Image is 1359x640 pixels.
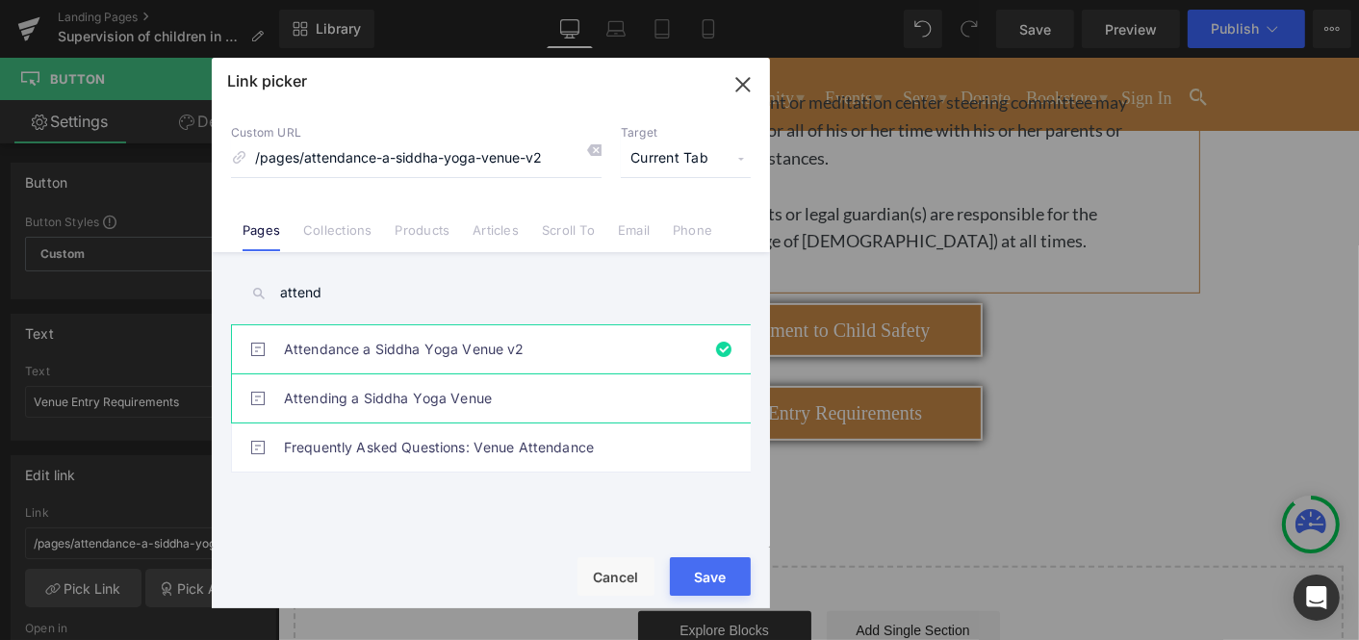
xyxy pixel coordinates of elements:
a: Commitment to Child Safety [377,245,705,299]
a: Collections [303,222,372,251]
p: Target [621,125,751,141]
input: search ... [231,271,751,315]
button: Cancel [577,557,654,596]
p: In chanting and meditation groups, parents or legal guardian(s) are responsible for the supervisi... [184,142,897,198]
a: Pages [243,222,280,251]
a: Email [618,222,650,251]
a: Add Single Section [549,553,722,592]
span: Venue Entry Requirements [437,345,645,366]
p: Link picker [227,71,307,90]
a: Explore Blocks [360,553,533,592]
a: Frequently Asked Questions: Venue Attendance [284,423,707,472]
input: https://gempages.net [231,141,602,177]
div: Open Intercom Messenger [1294,575,1340,621]
a: Scroll To [542,222,595,251]
button: Save [670,557,751,596]
span: Commitment to Child Safety [429,262,653,283]
a: Phone [673,222,712,251]
a: Products [395,222,449,251]
p: The [DEMOGRAPHIC_DATA] management or meditation center steering committee may require that a youn... [184,31,897,114]
a: Venue Entry Requirements [377,328,705,382]
a: Articles [473,222,519,251]
a: Attendance a Siddha Yoga Venue v2 [284,325,707,373]
span: Current Tab [621,141,751,177]
p: Custom URL [231,125,602,141]
a: Attending a Siddha Yoga Venue [284,374,707,422]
